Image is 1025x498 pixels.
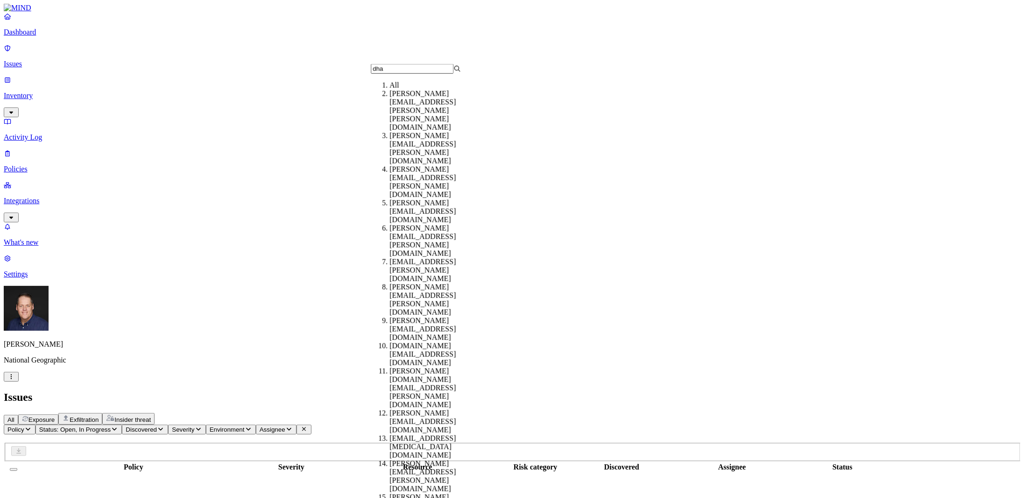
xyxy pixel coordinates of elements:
[4,76,1021,116] a: Inventory
[497,463,573,471] div: Risk category
[389,165,480,199] div: [PERSON_NAME][EMAIL_ADDRESS][PERSON_NAME][DOMAIN_NAME]
[4,28,1021,36] p: Dashboard
[4,391,1021,404] h2: Issues
[4,197,1021,205] p: Integrations
[4,238,1021,247] p: What's new
[389,342,480,367] div: [DOMAIN_NAME][EMAIL_ADDRESS][DOMAIN_NAME]
[389,283,480,317] div: [PERSON_NAME][EMAIL_ADDRESS][PERSON_NAME][DOMAIN_NAME]
[389,258,480,283] div: [EMAIL_ADDRESS][PERSON_NAME][DOMAIN_NAME]
[4,181,1021,221] a: Integrations
[4,356,1021,364] p: National Geographic
[389,460,480,493] div: [PERSON_NAME][EMAIL_ADDRESS][PERSON_NAME][DOMAIN_NAME]
[4,286,49,331] img: Mark DeCarlo
[70,416,99,423] span: Exfiltration
[389,199,480,224] div: [PERSON_NAME][EMAIL_ADDRESS][DOMAIN_NAME]
[389,224,480,258] div: [PERSON_NAME][EMAIL_ADDRESS][PERSON_NAME][DOMAIN_NAME]
[4,149,1021,173] a: Policies
[126,426,157,433] span: Discovered
[4,60,1021,68] p: Issues
[796,463,889,471] div: Status
[4,254,1021,278] a: Settings
[389,81,480,90] div: All
[4,117,1021,142] a: Activity Log
[4,12,1021,36] a: Dashboard
[10,468,17,471] button: Select all
[389,132,480,165] div: [PERSON_NAME][EMAIL_ADDRESS][PERSON_NAME][DOMAIN_NAME]
[7,426,24,433] span: Policy
[4,44,1021,68] a: Issues
[245,463,338,471] div: Severity
[389,367,480,409] div: [PERSON_NAME][DOMAIN_NAME][EMAIL_ADDRESS][PERSON_NAME][DOMAIN_NAME]
[260,426,285,433] span: Assignee
[4,222,1021,247] a: What's new
[4,4,1021,12] a: MIND
[114,416,151,423] span: Insider threat
[7,416,14,423] span: All
[389,409,480,434] div: [PERSON_NAME][EMAIL_ADDRESS][DOMAIN_NAME]
[4,4,31,12] img: MIND
[575,463,668,471] div: Discovered
[4,165,1021,173] p: Policies
[371,64,453,74] input: Search
[389,90,480,132] div: [PERSON_NAME][EMAIL_ADDRESS][PERSON_NAME][PERSON_NAME][DOMAIN_NAME]
[24,463,243,471] div: Policy
[389,317,480,342] div: [PERSON_NAME][EMAIL_ADDRESS][DOMAIN_NAME]
[4,133,1021,142] p: Activity Log
[28,416,55,423] span: Exposure
[4,92,1021,100] p: Inventory
[4,270,1021,278] p: Settings
[39,426,111,433] span: Status: Open, In Progress
[4,340,1021,349] p: [PERSON_NAME]
[339,463,495,471] div: Resource
[389,434,480,460] div: [EMAIL_ADDRESS][MEDICAL_DATA][DOMAIN_NAME]
[210,426,245,433] span: Environment
[670,463,794,471] div: Assignee
[172,426,194,433] span: Severity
